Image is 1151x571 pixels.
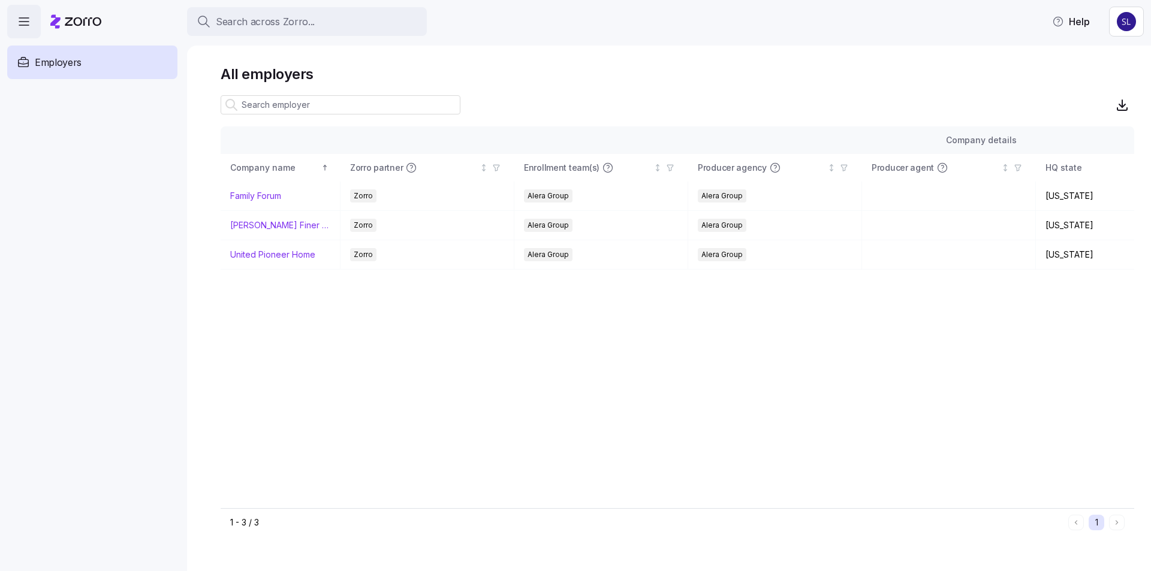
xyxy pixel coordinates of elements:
th: Enrollment team(s)Not sorted [514,154,688,182]
span: Zorro [354,219,373,232]
span: Zorro partner [350,162,403,174]
th: Producer agencyNot sorted [688,154,862,182]
span: Alera Group [528,189,569,203]
div: Not sorted [653,164,662,172]
a: Family Forum [230,190,281,202]
button: 1 [1089,515,1104,530]
div: Sorted ascending [321,164,329,172]
div: Not sorted [480,164,488,172]
div: 1 - 3 / 3 [230,516,1063,528]
button: Help [1042,10,1099,34]
a: [PERSON_NAME] Finer Meats [230,219,330,231]
h1: All employers [221,65,1134,83]
th: Company nameSorted ascending [221,154,341,182]
span: Enrollment team(s) [524,162,599,174]
a: United Pioneer Home [230,249,315,261]
span: Producer agent [872,162,934,174]
span: Producer agency [698,162,767,174]
span: Search across Zorro... [216,14,315,29]
span: Alera Group [701,219,743,232]
div: Not sorted [827,164,836,172]
span: Alera Group [701,248,743,261]
span: Alera Group [528,248,569,261]
a: Employers [7,46,177,79]
span: Employers [35,55,82,70]
button: Previous page [1068,515,1084,530]
div: Company name [230,161,319,174]
img: 9541d6806b9e2684641ca7bfe3afc45a [1117,12,1136,31]
th: Producer agentNot sorted [862,154,1036,182]
th: Zorro partnerNot sorted [341,154,514,182]
button: Search across Zorro... [187,7,427,36]
span: Zorro [354,189,373,203]
span: Alera Group [701,189,743,203]
span: Alera Group [528,219,569,232]
span: Zorro [354,248,373,261]
div: Not sorted [1001,164,1010,172]
input: Search employer [221,95,460,114]
button: Next page [1109,515,1125,530]
span: Help [1052,14,1090,29]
